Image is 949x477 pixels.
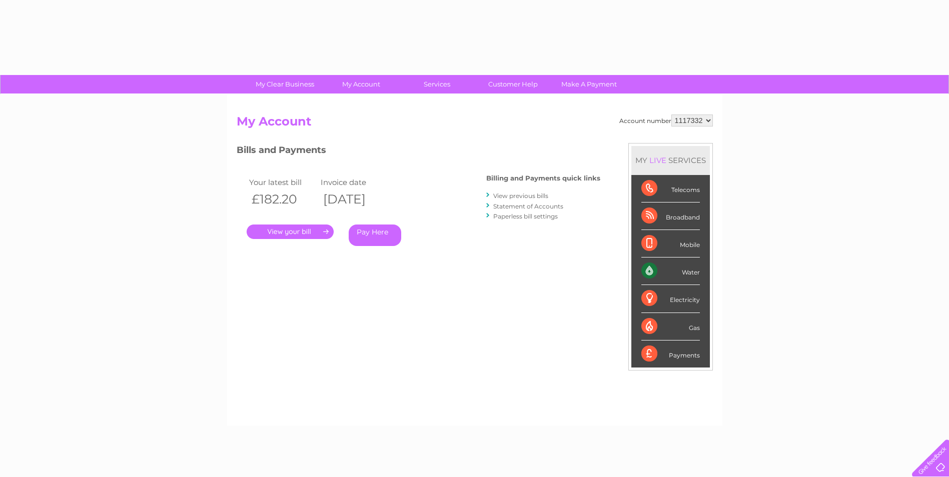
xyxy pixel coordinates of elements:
[237,114,713,133] h2: My Account
[472,75,554,93] a: Customer Help
[631,146,710,174] div: MY SERVICES
[641,285,700,312] div: Electricity
[247,224,334,239] a: .
[318,175,390,189] td: Invoice date
[548,75,630,93] a: Make A Payment
[244,75,326,93] a: My Clear Business
[493,192,548,199] a: View previous bills
[619,114,713,126] div: Account number
[641,202,700,230] div: Broadband
[641,340,700,367] div: Payments
[247,175,319,189] td: Your latest bill
[349,224,401,246] a: Pay Here
[247,189,319,209] th: £182.20
[641,313,700,340] div: Gas
[493,212,558,220] a: Paperless bill settings
[318,189,390,209] th: [DATE]
[641,230,700,257] div: Mobile
[237,143,600,160] h3: Bills and Payments
[641,175,700,202] div: Telecoms
[493,202,563,210] a: Statement of Accounts
[641,257,700,285] div: Water
[486,174,600,182] h4: Billing and Payments quick links
[396,75,478,93] a: Services
[647,155,668,165] div: LIVE
[320,75,402,93] a: My Account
